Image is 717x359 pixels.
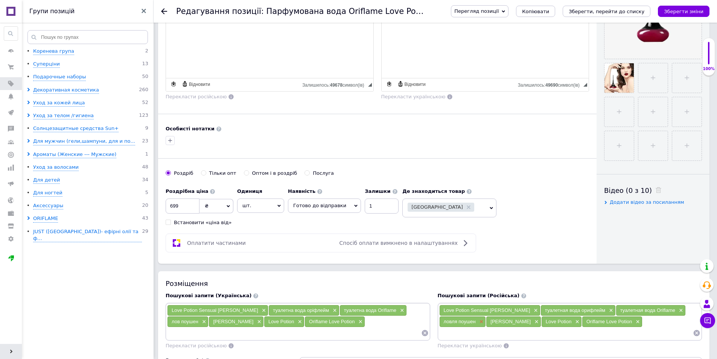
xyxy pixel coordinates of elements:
span: [GEOGRAPHIC_DATA] [411,205,463,209]
span: 5 [145,189,148,197]
span: 260 [139,87,148,94]
span: туалетна вода Oriflame [344,307,396,313]
span: 43 [142,215,148,222]
span: Спосіб оплати вимкнено в налаштуваннях [339,240,458,246]
span: шт. [237,199,284,213]
div: Солнцезащитные средства Sun+ [33,125,119,132]
span: ₴ [205,203,209,209]
div: Подарочные наборы [33,73,86,81]
div: Оптом і в роздріб [252,170,297,177]
span: Пошукові запити (Російська) [438,293,520,298]
b: Де знаходиться товар [402,188,465,194]
span: × [532,307,538,314]
a: Зробити резервну копію зараз [385,80,393,88]
b: Особисті нотатки [166,126,215,131]
span: Відновити [403,81,426,88]
span: Love Potion Sensual [PERSON_NAME] [172,307,258,313]
span: 29 [142,228,148,242]
div: Суперціни [33,61,60,68]
span: × [607,307,613,314]
span: 34 [142,177,148,184]
span: Love Potion [546,319,572,324]
div: Роздріб [174,170,193,177]
div: Уход за волосами [33,164,79,171]
button: Зберегти зміни [658,6,709,17]
span: 48 [142,164,148,171]
span: × [677,307,683,314]
span: 1 [145,151,148,158]
i: Зберегти, перейти до списку [569,9,644,14]
span: Потягніть для зміни розмірів [368,83,372,87]
a: Відновити [396,80,427,88]
span: туалетная вода орифлейм [545,307,605,313]
span: туалетная вода Oriflame [620,307,675,313]
span: × [260,307,266,314]
span: 49690 [545,82,558,88]
div: Коренева група [33,48,74,55]
span: туалетна вода оріфлейм [273,307,329,313]
span: 2 [145,48,148,55]
span: [PERSON_NAME] [213,319,253,324]
span: × [533,319,539,325]
span: Відновити [188,81,210,88]
b: Наявність [288,188,315,194]
div: Уход за телом /гигиена [33,112,94,119]
span: Готово до відправки [293,203,346,208]
span: Оплатити частинами [187,240,246,246]
b: Одиниця [237,188,262,194]
div: Уход за кожей лица [33,99,85,107]
div: Для ногтей [33,189,62,197]
div: JUST ([GEOGRAPHIC_DATA])- ефірні олії та ф... [33,228,142,242]
span: × [573,319,579,325]
div: Аксессуары [33,202,63,209]
span: 50 [142,73,148,81]
button: Копіювати [516,6,555,17]
input: - [365,199,399,214]
span: × [255,319,261,325]
span: Oriflame Love Potion [586,319,632,324]
div: Тільки опт [209,170,236,177]
span: × [634,319,640,325]
span: 52 [142,99,148,107]
span: ловля поушен [444,319,476,324]
span: Перекласти українською [381,94,446,99]
span: × [200,319,206,325]
input: Пошук по групах [27,30,148,44]
span: × [331,307,337,314]
span: Відео (0 з 10) [604,186,652,194]
div: 100% Якість заповнення [702,38,715,76]
span: Love Potion [268,319,294,324]
span: Перегляд позиції [454,8,499,14]
a: Зробити резервну копію зараз [169,80,178,88]
span: Пошукові запити (Українська) [166,293,251,298]
div: Розміщення [166,279,702,288]
span: Oriflame Love Potion [309,319,355,324]
div: Повернутися назад [161,8,167,14]
b: Залишки [365,188,390,194]
span: × [296,319,302,325]
div: Декоративная косметика [33,87,99,94]
button: Чат з покупцем [700,313,715,328]
span: 23 [142,138,148,145]
div: Для детей [33,177,60,184]
span: Перекласти українською [438,343,502,348]
div: ORIFLAME [33,215,58,222]
div: Ароматы (Женские --- Мужские) [33,151,116,158]
div: 100% [703,66,715,72]
div: Кiлькiсть символiв [302,81,368,88]
span: × [478,319,484,325]
div: Для мужчин (гели,шампуни, для и по... [33,138,135,145]
span: [PERSON_NAME] [490,319,531,324]
span: 13 [142,61,148,68]
span: Потягніть для зміни розмірів [583,83,587,87]
div: Кiлькiсть символiв [518,81,583,88]
i: Зберегти зміни [664,9,703,14]
span: Love Potion Sensual [PERSON_NAME] [444,307,530,313]
span: лов поушен [172,319,198,324]
span: Перекласти російською [166,343,227,348]
span: 9 [145,125,148,132]
span: × [398,307,404,314]
b: Роздрібна ціна [166,188,208,194]
span: 123 [139,112,148,119]
span: Перекласти російською [166,94,227,99]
